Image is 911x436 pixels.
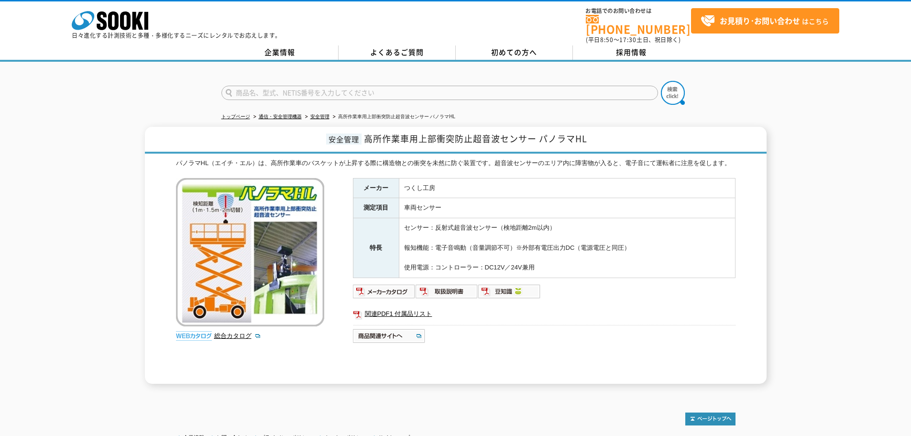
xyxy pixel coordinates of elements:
span: 初めての方へ [491,47,537,57]
input: 商品名、型式、NETIS番号を入力してください [221,86,658,100]
td: センサー：反射式超音波センサー（検地距離2m以内） 報知機能：電子音鳴動（音量調節不可）※外部有電圧出力DC（電源電圧と同圧） 使用電源：コントローラー：DC12V／24V兼用 [399,218,735,278]
a: トップページ [221,114,250,119]
th: メーカー [353,178,399,198]
a: メーカーカタログ [353,290,416,297]
a: お見積り･お問い合わせはこちら [691,8,839,34]
img: トップページへ [685,413,735,425]
span: お電話でのお問い合わせは [586,8,691,14]
a: [PHONE_NUMBER] [586,15,691,34]
strong: お見積り･お問い合わせ [720,15,800,26]
a: 企業情報 [221,45,339,60]
div: パノラマHL（エイチ・エル）は、高所作業車のバスケットが上昇する際に構造物との衝突を未然に防ぐ装置です。超音波センサーのエリア内に障害物が入ると、電子音にて運転者に注意を促します。 [176,158,735,168]
a: 採用情報 [573,45,690,60]
img: 高所作業車用上部衝突防止超音波センサー パノラマHL [176,178,324,326]
span: (平日 ～ 土日、祝日除く) [586,35,681,44]
span: 高所作業車用上部衝突防止超音波センサー パノラマHL [364,132,587,145]
img: btn_search.png [661,81,685,105]
img: 豆知識 [478,284,541,299]
span: 安全管理 [326,134,362,145]
th: 測定項目 [353,198,399,218]
img: メーカーカタログ [353,284,416,299]
a: 通信・安全管理機器 [259,114,302,119]
img: 商品関連サイトへ [353,328,426,344]
a: 豆知識 [478,290,541,297]
a: 総合カタログ [214,332,261,339]
td: 車両センサー [399,198,735,218]
span: はこちら [701,14,829,28]
span: 8:50 [600,35,614,44]
a: 初めての方へ [456,45,573,60]
th: 特長 [353,218,399,278]
td: つくし工房 [399,178,735,198]
li: 高所作業車用上部衝突防止超音波センサー パノラマHL [331,112,456,122]
a: 関連PDF1 付属品リスト [353,308,735,320]
img: 取扱説明書 [416,284,478,299]
span: 17:30 [619,35,637,44]
p: 日々進化する計測技術と多種・多様化するニーズにレンタルでお応えします。 [72,33,281,38]
a: よくあるご質問 [339,45,456,60]
a: 取扱説明書 [416,290,478,297]
img: webカタログ [176,331,212,341]
a: 安全管理 [310,114,329,119]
